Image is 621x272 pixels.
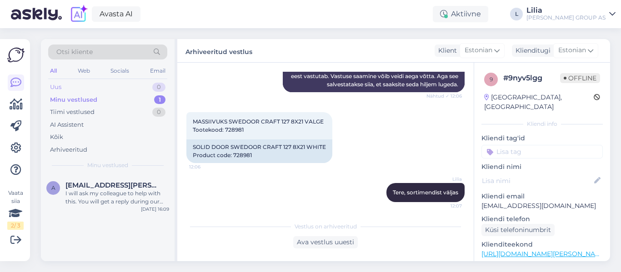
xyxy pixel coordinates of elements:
[435,46,457,55] div: Klient
[510,8,523,20] div: L
[481,224,555,236] div: Küsi telefoninumbrit
[526,14,606,21] div: [PERSON_NAME] GROUP AS
[481,192,603,201] p: Kliendi email
[481,201,603,211] p: [EMAIL_ADDRESS][DOMAIN_NAME]
[50,120,84,129] div: AI Assistent
[50,133,63,142] div: Kõik
[50,108,95,117] div: Tiimi vestlused
[481,240,603,249] p: Klienditeekond
[484,93,594,112] div: [GEOGRAPHIC_DATA], [GEOGRAPHIC_DATA]
[50,95,97,104] div: Minu vestlused
[7,222,24,230] div: 2 / 3
[109,65,131,77] div: Socials
[193,118,324,133] span: MASSIIVUKS SWEDOOR CRAFT 127 8X21 VALGE Tootekood: 728981
[503,73,560,84] div: # 9nyv5lgg
[482,176,592,186] input: Lisa nimi
[56,47,93,57] span: Otsi kliente
[141,206,169,213] div: [DATE] 16:09
[50,145,87,154] div: Arhiveeritud
[293,236,358,248] div: Ava vestlus uuesti
[65,189,169,206] div: I will ask my colleague to help with this. You will get a reply during our working hours.
[76,65,92,77] div: Web
[490,76,493,83] span: 9
[189,163,223,170] span: 12:06
[512,46,551,55] div: Klienditugi
[481,250,607,258] a: [URL][DOMAIN_NAME][PERSON_NAME]
[481,134,603,143] p: Kliendi tag'id
[426,93,462,99] span: Nähtud ✓ 12:06
[69,5,88,24] img: explore-ai
[148,65,167,77] div: Email
[154,95,165,104] div: 1
[428,203,462,209] span: 12:07
[152,83,165,92] div: 0
[526,7,616,21] a: Lilia[PERSON_NAME] GROUP AS
[295,223,357,231] span: Vestlus on arhiveeritud
[152,108,165,117] div: 0
[186,139,332,163] div: SOLID DOOR SWEDOOR CRAFT 127 8X21 WHITE Product code: 728981
[185,45,252,57] label: Arhiveeritud vestlus
[481,145,603,158] input: Lisa tag
[558,45,586,55] span: Estonian
[51,184,55,191] span: A
[560,73,600,83] span: Offline
[92,6,140,22] a: Avasta AI
[87,161,128,169] span: Minu vestlused
[50,83,61,92] div: Uus
[433,6,488,22] div: Aktiivne
[465,45,492,55] span: Estonian
[526,7,606,14] div: Lilia
[7,189,24,230] div: Vaata siia
[393,189,458,196] span: Tere, sortimendist väljas
[428,176,462,183] span: Lilia
[283,60,465,92] div: Tere, ma suunan selle küsimuse kolleegile, kes selle teema eest vastutab. Vastuse saamine võib ve...
[481,162,603,172] p: Kliendi nimi
[481,214,603,224] p: Kliendi telefon
[65,181,160,189] span: Alina.lanman@gmail.com
[48,65,59,77] div: All
[481,120,603,128] div: Kliendi info
[7,46,25,64] img: Askly Logo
